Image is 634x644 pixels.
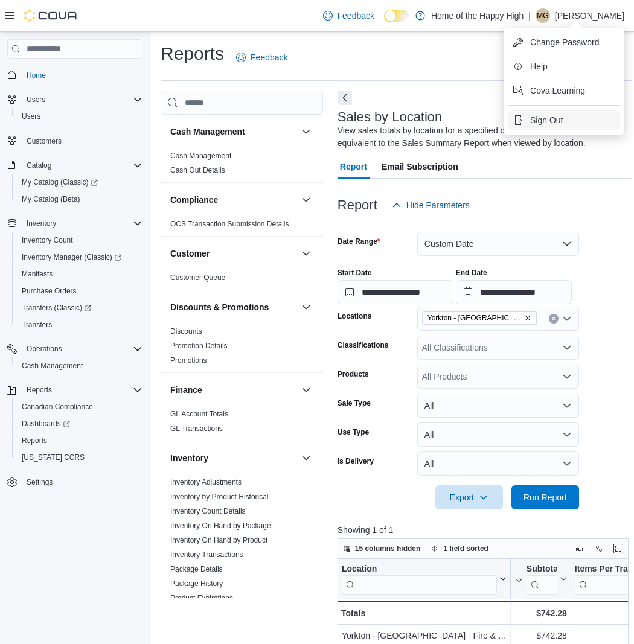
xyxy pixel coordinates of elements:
[299,246,313,261] button: Customer
[170,355,207,365] span: Promotions
[511,485,579,509] button: Run Report
[17,192,142,206] span: My Catalog (Beta)
[338,110,443,124] h3: Sales by Location
[170,194,296,206] button: Compliance
[431,8,524,23] p: Home of the Happy High
[342,629,507,643] div: Yorkton - [GEOGRAPHIC_DATA] - Fire & Flower
[170,247,296,260] button: Customer
[251,51,287,63] span: Feedback
[17,250,142,264] span: Inventory Manager (Classic)
[536,8,550,23] div: Machaela Gardner
[27,161,51,170] span: Catalog
[17,175,142,190] span: My Catalog (Classic)
[530,36,599,48] span: Change Password
[17,301,142,315] span: Transfers (Classic)
[22,158,56,173] button: Catalog
[338,456,374,466] label: Is Delivery
[456,280,572,304] input: Press the down key to open a popover containing a calendar.
[530,114,563,126] span: Sign Out
[299,124,313,139] button: Cash Management
[406,199,470,211] span: Hide Parameters
[22,68,51,83] a: Home
[12,449,147,466] button: [US_STATE] CCRS
[12,299,147,316] a: Transfers (Classic)
[27,95,45,104] span: Users
[338,91,352,105] button: Next
[299,193,313,207] button: Compliance
[22,252,121,262] span: Inventory Manager (Classic)
[22,342,67,356] button: Operations
[22,134,66,148] a: Customers
[530,84,585,97] span: Cova Learning
[514,564,567,595] button: Subtotal
[562,343,572,352] button: Open list of options
[22,92,142,107] span: Users
[27,477,53,487] span: Settings
[342,564,497,575] div: Location
[17,284,142,298] span: Purchase Orders
[12,282,147,299] button: Purchase Orders
[443,544,488,553] span: 1 field sorted
[22,177,98,187] span: My Catalog (Classic)
[27,71,46,80] span: Home
[170,165,225,175] span: Cash Out Details
[382,155,458,179] span: Email Subscription
[12,191,147,208] button: My Catalog (Beta)
[318,4,379,28] a: Feedback
[22,342,142,356] span: Operations
[17,416,75,431] a: Dashboards
[592,541,606,556] button: Display options
[555,8,624,23] p: [PERSON_NAME]
[170,579,223,588] span: Package History
[338,369,369,379] label: Products
[22,112,40,121] span: Users
[2,157,147,174] button: Catalog
[170,126,296,138] button: Cash Management
[12,266,147,282] button: Manifests
[22,436,47,445] span: Reports
[22,269,53,279] span: Manifests
[170,273,225,282] a: Customer Queue
[27,218,56,228] span: Inventory
[161,407,323,441] div: Finance
[170,342,228,350] a: Promotion Details
[22,303,91,313] span: Transfers (Classic)
[170,327,202,336] a: Discounts
[170,327,202,336] span: Discounts
[12,108,147,125] button: Users
[530,60,548,72] span: Help
[170,220,289,228] a: OCS Transaction Submission Details
[170,301,296,313] button: Discounts & Promotions
[170,478,242,486] a: Inventory Adjustments
[170,194,218,206] h3: Compliance
[170,151,231,161] span: Cash Management
[514,606,567,620] div: $742.28
[24,10,78,22] img: Cova
[22,216,61,231] button: Inventory
[514,629,567,643] div: $742.28
[170,564,223,574] span: Package Details
[12,174,147,191] a: My Catalog (Classic)
[12,432,147,449] button: Reports
[2,381,147,398] button: Reports
[170,301,269,313] h3: Discounts & Promotions
[338,198,377,212] h3: Report
[611,541,626,556] button: Enter fullscreen
[17,250,126,264] a: Inventory Manager (Classic)
[22,475,57,489] a: Settings
[170,452,296,464] button: Inventory
[528,8,531,23] p: |
[170,219,289,229] span: OCS Transaction Submission Details
[170,521,271,530] a: Inventory On Hand by Package
[17,317,142,332] span: Transfers
[231,45,292,69] a: Feedback
[170,593,233,603] span: Product Expirations
[12,357,147,374] button: Cash Management
[170,126,245,138] h3: Cash Management
[527,564,557,575] div: Subtotal
[22,133,142,148] span: Customers
[27,136,62,146] span: Customers
[338,268,372,278] label: Start Date
[22,453,85,462] span: [US_STATE] CCRS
